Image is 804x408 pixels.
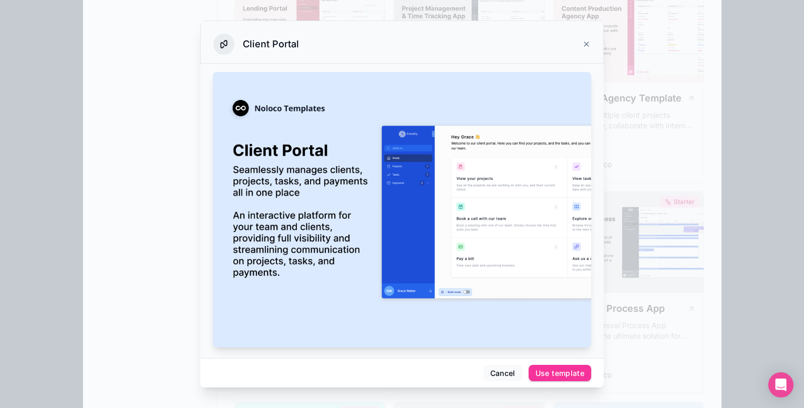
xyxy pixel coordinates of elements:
[535,369,584,378] div: Use template
[529,365,591,382] button: Use template
[243,38,299,50] h3: Client Portal
[213,72,591,348] img: Client Portal
[483,365,522,382] button: Cancel
[768,372,793,397] div: Open Intercom Messenger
